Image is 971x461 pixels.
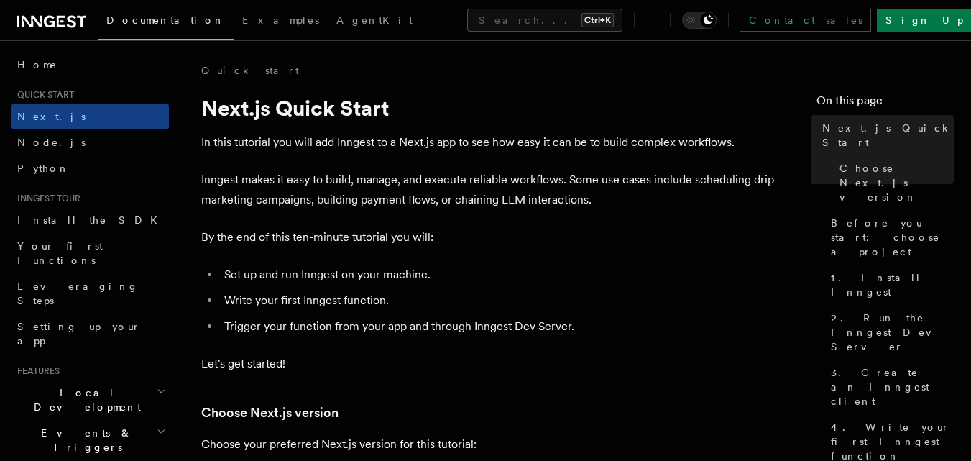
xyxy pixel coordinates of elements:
a: 3. Create an Inngest client [825,360,954,414]
button: Search...Ctrl+K [467,9,622,32]
span: Inngest tour [11,193,80,204]
li: Set up and run Inngest on your machine. [220,265,776,285]
a: Python [11,155,169,181]
span: Before you start: choose a project [831,216,954,259]
span: Next.js Quick Start [822,121,954,150]
span: 1. Install Inngest [831,270,954,299]
a: Choose Next.js version [201,403,339,423]
a: Before you start: choose a project [825,210,954,265]
span: Next.js [17,111,86,122]
p: By the end of this ten-minute tutorial you will: [201,227,776,247]
span: Local Development [11,385,157,414]
span: Your first Functions [17,240,103,266]
span: Examples [242,14,319,26]
a: Documentation [98,4,234,40]
span: Node.js [17,137,86,148]
a: Choose Next.js version [834,155,954,210]
span: Install the SDK [17,214,166,226]
p: Inngest makes it easy to build, manage, and execute reliable workflows. Some use cases include sc... [201,170,776,210]
span: AgentKit [336,14,413,26]
p: Let's get started! [201,354,776,374]
span: Quick start [11,89,74,101]
a: Next.js [11,104,169,129]
button: Events & Triggers [11,420,169,460]
a: 2. Run the Inngest Dev Server [825,305,954,360]
button: Local Development [11,380,169,420]
a: Home [11,52,169,78]
a: Next.js Quick Start [816,115,954,155]
p: In this tutorial you will add Inngest to a Next.js app to see how easy it can be to build complex... [201,132,776,152]
li: Trigger your function from your app and through Inngest Dev Server. [220,316,776,337]
button: Toggle dark mode [682,12,717,29]
a: Your first Functions [11,233,169,273]
h1: Next.js Quick Start [201,95,776,121]
a: Quick start [201,63,299,78]
li: Write your first Inngest function. [220,291,776,311]
span: Home [17,58,57,72]
kbd: Ctrl+K [581,13,614,27]
span: Documentation [106,14,225,26]
a: Examples [234,4,328,39]
span: Features [11,365,60,377]
span: Events & Triggers [11,426,157,455]
p: Choose your preferred Next.js version for this tutorial: [201,434,776,455]
span: Setting up your app [17,321,141,347]
span: Python [17,163,70,174]
h4: On this page [816,92,954,115]
span: Choose Next.js version [839,161,954,204]
span: Leveraging Steps [17,280,139,306]
a: 1. Install Inngest [825,265,954,305]
a: Node.js [11,129,169,155]
a: Install the SDK [11,207,169,233]
span: 3. Create an Inngest client [831,365,954,408]
a: AgentKit [328,4,421,39]
a: Setting up your app [11,314,169,354]
a: Leveraging Steps [11,273,169,314]
span: 2. Run the Inngest Dev Server [831,311,954,354]
a: Contact sales [740,9,871,32]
